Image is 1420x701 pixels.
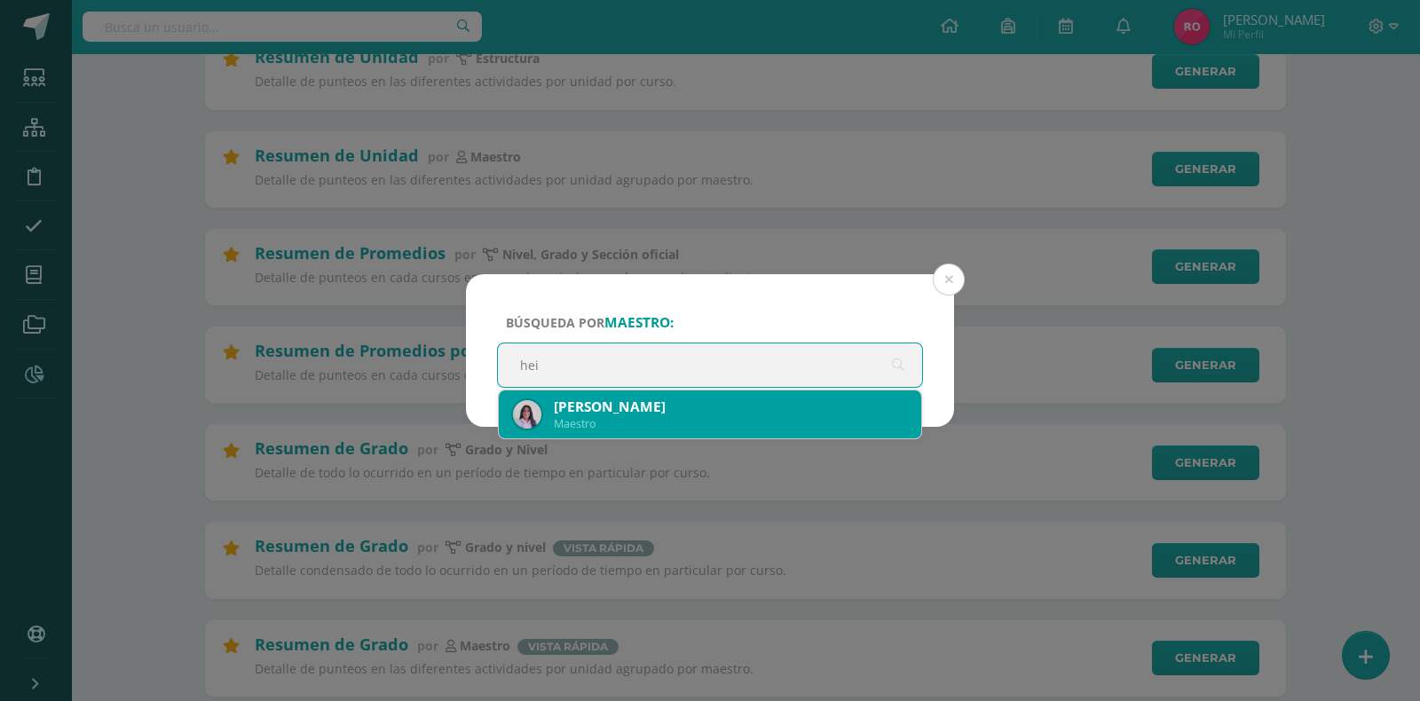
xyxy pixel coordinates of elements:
input: ej. Nicholas Alekzander, etc. [498,343,922,387]
button: Close (Esc) [933,264,965,295]
img: 2e7ec2bf65bdb1b7ba449eab1a65d432.png [513,400,541,429]
div: Maestro [554,416,907,431]
div: [PERSON_NAME] [554,398,907,416]
strong: maestro: [604,313,674,332]
span: Búsqueda por [506,314,674,331]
